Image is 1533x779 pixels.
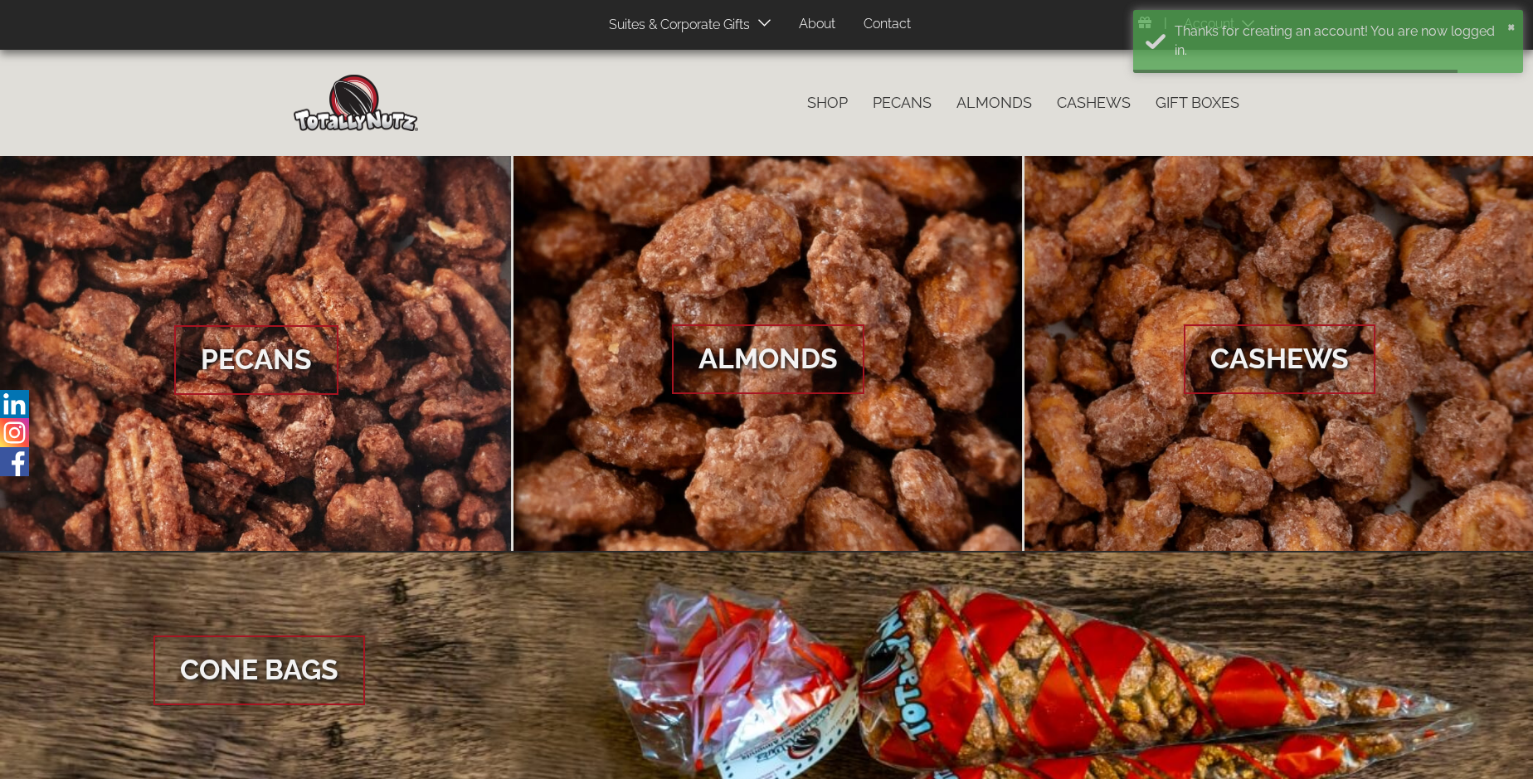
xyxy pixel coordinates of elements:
span: Pecans [174,325,338,395]
span: Cone Bags [153,635,365,705]
span: Cashews [1184,324,1375,394]
img: Home [294,75,418,131]
div: Thanks for creating an account! You are now logged in. [1175,22,1502,61]
a: Gift Boxes [1143,85,1252,120]
a: Shop [795,85,860,120]
a: Suites & Corporate Gifts [596,9,755,41]
span: Almonds [672,324,864,394]
a: Pecans [860,85,944,120]
a: Almonds [513,156,1023,553]
a: Almonds [944,85,1044,120]
a: About [786,8,848,41]
a: Cashews [1044,85,1143,120]
button: × [1507,17,1516,34]
a: Contact [851,8,923,41]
